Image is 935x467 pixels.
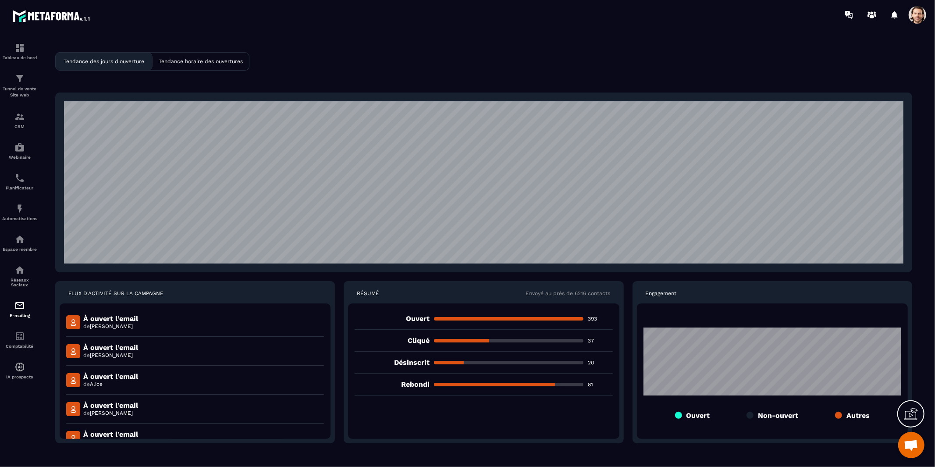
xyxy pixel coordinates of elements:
p: 393 [588,315,613,322]
p: de [83,381,138,388]
p: Désinscrit [355,358,429,367]
a: emailemailE-mailing [2,294,37,324]
p: Espace membre [2,247,37,252]
p: À ouvert l’email [83,343,138,352]
p: Tunnel de vente Site web [2,86,37,98]
p: Tendance des jours d'ouverture [64,58,144,64]
img: automations [14,203,25,214]
span: [PERSON_NAME] [90,352,133,358]
img: mail-detail-icon.f3b144a5.svg [66,402,80,416]
p: Envoyé au près de 6216 contacts [526,290,611,297]
p: Ouvert [355,314,429,323]
img: mail-detail-icon.f3b144a5.svg [66,344,80,358]
img: mail-detail-icon.f3b144a5.svg [66,315,80,329]
p: FLUX D'ACTIVITÉ SUR LA CAMPAGNE [68,290,164,297]
p: À ouvert l’email [83,314,138,323]
p: de [83,352,138,359]
p: Ouvert [686,411,710,420]
a: formationformationTableau de bord [2,36,37,67]
a: formationformationTunnel de vente Site web [2,67,37,105]
a: formationformationCRM [2,105,37,135]
img: scheduler [14,173,25,183]
p: de [83,323,138,330]
a: automationsautomationsEspace membre [2,228,37,258]
p: de [83,410,138,417]
p: de [83,438,138,446]
p: Autres [846,411,870,420]
div: Open chat [898,432,924,458]
p: RÉSUMÉ [357,290,379,297]
img: formation [14,73,25,84]
p: Non-ouvert [758,411,798,420]
p: CRM [2,124,37,129]
img: mail-detail-icon.f3b144a5.svg [66,431,80,445]
p: Réseaux Sociaux [2,278,37,287]
p: E-mailing [2,313,37,318]
p: Engagement [646,290,677,297]
p: À ouvert l’email [83,372,138,381]
a: social-networksocial-networkRéseaux Sociaux [2,258,37,294]
p: Tableau de bord [2,55,37,60]
p: Webinaire [2,155,37,160]
p: Comptabilité [2,344,37,349]
p: 20 [588,359,613,366]
p: 37 [588,337,613,344]
p: À ouvert l’email [83,401,138,410]
p: IA prospects [2,374,37,379]
img: social-network [14,265,25,275]
img: automations [14,362,25,372]
a: schedulerschedulerPlanificateur [2,166,37,197]
img: automations [14,142,25,153]
p: Automatisations [2,216,37,221]
a: accountantaccountantComptabilité [2,324,37,355]
img: logo [12,8,91,24]
p: À ouvert l’email [83,430,138,438]
a: automationsautomationsAutomatisations [2,197,37,228]
p: 81 [588,381,613,388]
span: Alice [90,381,103,387]
a: automationsautomationsWebinaire [2,135,37,166]
span: [PERSON_NAME] [90,410,133,416]
img: mail-detail-icon.f3b144a5.svg [66,373,80,387]
img: formation [14,43,25,53]
span: [PERSON_NAME] [90,323,133,329]
img: formation [14,111,25,122]
img: automations [14,234,25,245]
p: Planificateur [2,185,37,190]
p: Tendance horaire des ouvertures [159,58,243,64]
img: accountant [14,331,25,342]
p: Rebondi [355,380,429,389]
img: email [14,300,25,311]
p: Cliqué [355,336,429,345]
